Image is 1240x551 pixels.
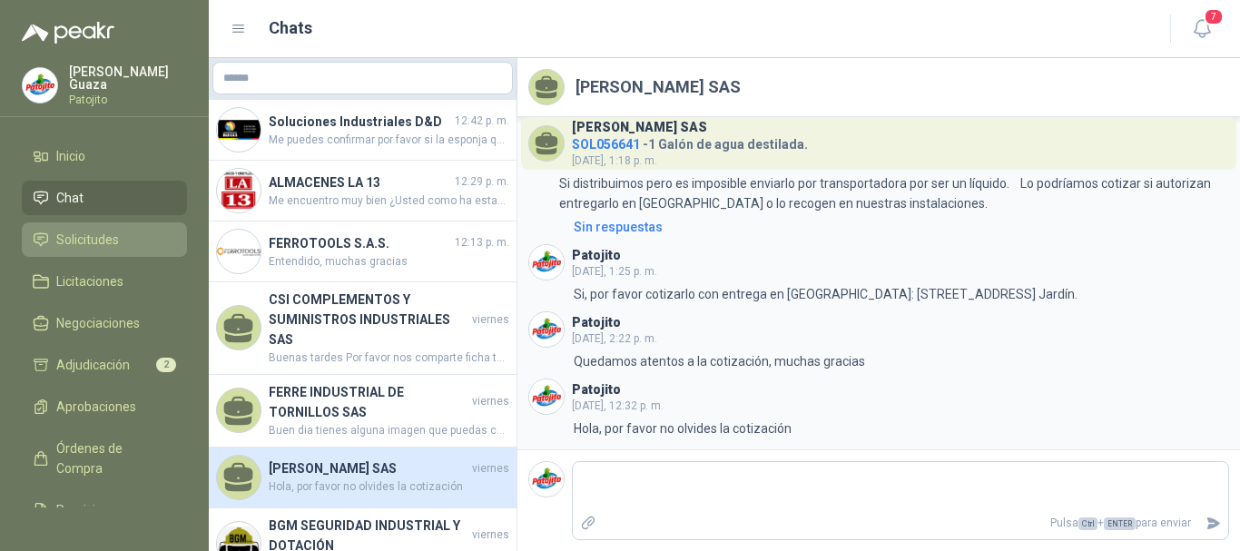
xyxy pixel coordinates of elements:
h2: [PERSON_NAME] SAS [576,74,741,100]
a: Company LogoSoluciones Industriales D&D12:42 p. m.Me puedes confirmar por favor si la esponja que... [209,100,517,161]
span: [DATE], 12:32 p. m. [572,399,664,412]
img: Company Logo [217,169,261,212]
div: Sin respuestas [574,217,663,237]
span: Inicio [56,146,85,166]
h1: Chats [269,15,312,41]
span: 12:13 p. m. [455,234,509,251]
a: Negociaciones [22,306,187,340]
p: Pulsa + para enviar [604,507,1199,539]
span: ENTER [1104,517,1136,530]
a: CSI COMPLEMENTOS Y SUMINISTROS INDUSTRIALES SASviernesBuenas tardes Por favor nos comparte ficha ... [209,282,517,375]
span: Ctrl [1078,517,1097,530]
span: Buen dia tienes alguna imagen que puedas compartirme por favor [269,422,509,439]
h3: [PERSON_NAME] SAS [572,123,707,133]
span: [DATE], 2:22 p. m. [572,332,657,345]
span: Me encuentro muy bien ¿Usted como ha estado? La solicitud es la SOL056865 [269,192,509,210]
p: [PERSON_NAME] Guaza [69,65,187,91]
a: FERRE INDUSTRIAL DE TORNILLOS SASviernesBuen dia tienes alguna imagen que puedas compartirme por ... [209,375,517,448]
a: Sin respuestas [570,217,1229,237]
span: Remisiones [56,500,123,520]
a: Solicitudes [22,222,187,257]
span: Negociaciones [56,313,140,333]
img: Company Logo [529,462,564,497]
span: Hola, por favor no olvides la cotización [269,478,509,496]
a: Aprobaciones [22,389,187,424]
span: Licitaciones [56,271,123,291]
span: SOL056641 [572,137,640,152]
p: Quedamos atentos a la cotización, muchas gracias [574,351,865,371]
img: Company Logo [217,230,261,273]
span: Órdenes de Compra [56,438,170,478]
span: 12:42 p. m. [455,113,509,130]
span: viernes [472,460,509,477]
span: Adjudicación [56,355,130,375]
h4: Soluciones Industriales D&D [269,112,451,132]
h4: FERROTOOLS S.A.S. [269,233,451,253]
span: Solicitudes [56,230,119,250]
span: Entendido, muchas gracias [269,253,509,271]
a: Adjudicación2 [22,348,187,382]
span: viernes [472,393,509,410]
img: Company Logo [529,312,564,347]
p: Hola, por favor no olvides la cotización [574,418,792,438]
span: 2 [156,358,176,372]
span: Chat [56,188,84,208]
img: Company Logo [23,68,57,103]
button: Enviar [1198,507,1228,539]
span: [DATE], 1:18 p. m. [572,154,657,167]
a: Órdenes de Compra [22,431,187,486]
span: [DATE], 1:25 p. m. [572,265,657,278]
p: Si distribuimos pero es imposible enviarlo por transportadora por ser un líquido. Lo podríamos co... [559,173,1229,213]
img: Company Logo [529,245,564,280]
h4: FERRE INDUSTRIAL DE TORNILLOS SAS [269,382,468,422]
button: 7 [1186,13,1218,45]
a: Company LogoFERROTOOLS S.A.S.12:13 p. m.Entendido, muchas gracias [209,221,517,282]
span: viernes [472,311,509,329]
h4: ALMACENES LA 13 [269,172,451,192]
a: Licitaciones [22,264,187,299]
a: [PERSON_NAME] SASviernesHola, por favor no olvides la cotización [209,448,517,508]
label: Adjuntar archivos [573,507,604,539]
span: 12:29 p. m. [455,173,509,191]
span: Buenas tardes Por favor nos comparte ficha técnica [269,349,509,367]
a: Chat [22,181,187,215]
h3: Patojito [572,251,621,261]
p: Patojito [69,94,187,105]
span: 7 [1204,8,1224,25]
span: viernes [472,526,509,544]
span: Aprobaciones [56,397,136,417]
h4: - 1 Galón de agua destilada. [572,133,808,150]
h3: Patojito [572,318,621,328]
img: Company Logo [217,108,261,152]
img: Company Logo [529,379,564,414]
a: Company LogoALMACENES LA 1312:29 p. m.Me encuentro muy bien ¿Usted como ha estado? La solicitud e... [209,161,517,221]
h4: [PERSON_NAME] SAS [269,458,468,478]
a: Inicio [22,139,187,173]
a: Remisiones [22,493,187,527]
span: Me puedes confirmar por favor si la esponja que están ofertando corresponde a la de la imagen que... [269,132,509,149]
h4: CSI COMPLEMENTOS Y SUMINISTROS INDUSTRIALES SAS [269,290,468,349]
p: Si, por favor cotizarlo con entrega en [GEOGRAPHIC_DATA]: [STREET_ADDRESS] Jardín. [574,284,1078,304]
img: Logo peakr [22,22,114,44]
h3: Patojito [572,385,621,395]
